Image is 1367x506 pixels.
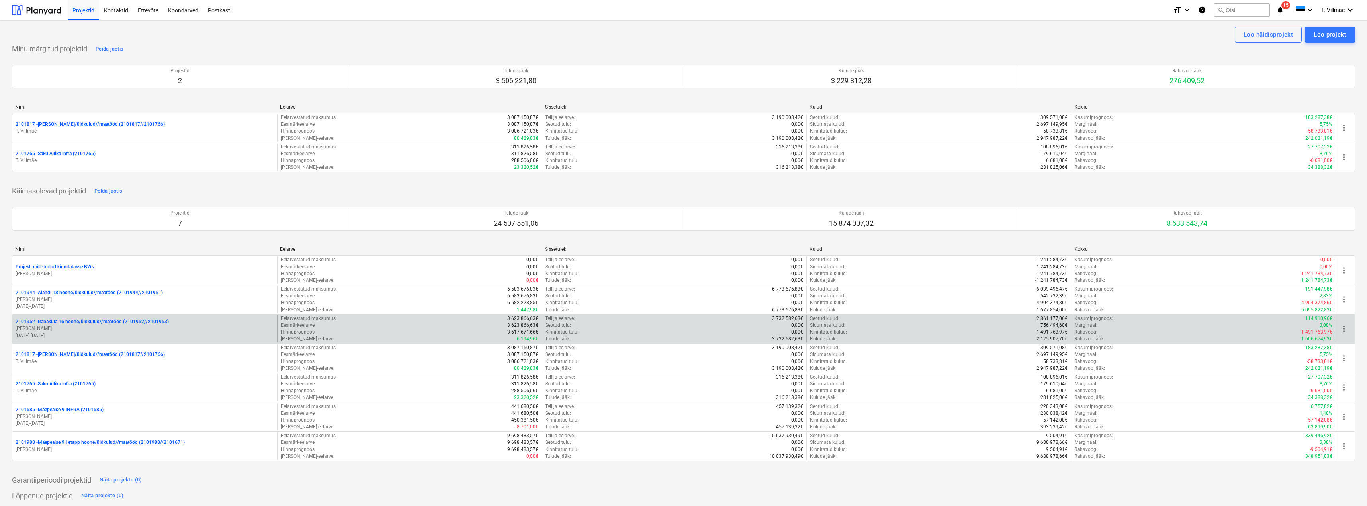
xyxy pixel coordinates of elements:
[1035,277,1068,284] p: -1 241 784,73€
[526,270,538,277] p: 0,00€
[810,299,847,306] p: Kinnitatud kulud :
[507,121,538,128] p: 3 087 150,87€
[281,365,334,372] p: [PERSON_NAME]-eelarve :
[16,387,274,394] p: T. Villmäe
[1074,104,1333,110] div: Kokku
[545,157,579,164] p: Kinnitatud tulu :
[810,157,847,164] p: Kinnitatud kulud :
[281,336,334,342] p: [PERSON_NAME]-eelarve :
[281,358,316,365] p: Hinnaprognoos :
[545,135,571,142] p: Tulude jääk :
[1314,29,1346,40] div: Loo projekt
[16,289,163,296] p: 2101944 - Aiandi 18 hoone/üldkulud//maatööd (2101944//2101951)
[494,210,538,217] p: Tulude jääk
[1320,121,1332,128] p: 5,75%
[1074,256,1113,263] p: Kasumiprognoos :
[810,329,847,336] p: Kinnitatud kulud :
[16,303,274,310] p: [DATE] - [DATE]
[514,135,538,142] p: 80 429,83€
[96,45,123,54] div: Peida jaotis
[281,351,316,358] p: Eesmärkeelarve :
[526,256,538,263] p: 0,00€
[810,114,839,121] p: Seotud kulud :
[791,121,803,128] p: 0,00€
[1074,358,1097,365] p: Rahavoog :
[281,256,337,263] p: Eelarvestatud maksumus :
[1320,150,1332,157] p: 8,76%
[810,121,845,128] p: Sidumata kulud :
[1074,351,1097,358] p: Marginaal :
[545,365,571,372] p: Tulude jääk :
[170,219,190,228] p: 7
[1036,121,1068,128] p: 2 697 149,95€
[1307,128,1332,135] p: -58 733,81€
[1074,365,1105,372] p: Rahavoo jääk :
[1074,286,1113,293] p: Kasumiprognoos :
[772,114,803,121] p: 3 190 008,42€
[545,329,579,336] p: Kinnitatud tulu :
[507,128,538,135] p: 3 006 721,03€
[281,277,334,284] p: [PERSON_NAME]-eelarve :
[776,144,803,150] p: 316 213,38€
[507,329,538,336] p: 3 617 671,66€
[831,68,872,74] p: Kulude jääk
[514,164,538,171] p: 23 320,52€
[810,135,837,142] p: Kulude jääk :
[1339,295,1349,304] span: more_vert
[810,307,837,313] p: Kulude jääk :
[281,286,337,293] p: Eelarvestatud maksumus :
[1040,164,1068,171] p: 281 825,06€
[170,210,190,217] p: Projektid
[1074,307,1105,313] p: Rahavoo jääk :
[16,420,274,427] p: [DATE] - [DATE]
[1036,270,1068,277] p: 1 241 784,73€
[545,121,571,128] p: Seotud tulu :
[1308,374,1332,381] p: 27 707,32€
[507,293,538,299] p: 6 583 676,83€
[507,286,538,293] p: 6 583 676,83€
[545,277,571,284] p: Tulude jääk :
[511,381,538,387] p: 311 826,58€
[1301,307,1332,313] p: 5 095 822,83€
[1036,365,1068,372] p: 2 947 987,22€
[16,413,274,420] p: [PERSON_NAME]
[1040,293,1068,299] p: 542 732,39€
[1305,344,1332,351] p: 183 287,38€
[517,307,538,313] p: 1 447,98€
[1198,5,1206,15] i: Abikeskus
[92,185,124,197] button: Peida jaotis
[1074,150,1097,157] p: Marginaal :
[507,315,538,322] p: 3 623 866,63€
[1036,329,1068,336] p: 1 491 763,97€
[545,256,575,263] p: Tellija eelarve :
[280,246,538,252] div: Eelarve
[545,336,571,342] p: Tulude jääk :
[791,128,803,135] p: 0,00€
[810,164,837,171] p: Kulude jääk :
[281,164,334,171] p: [PERSON_NAME]-eelarve :
[829,219,874,228] p: 15 874 007,32
[81,491,124,500] div: Näita projekte (0)
[1244,29,1293,40] div: Loo näidisprojekt
[281,344,337,351] p: Eelarvestatud maksumus :
[545,344,575,351] p: Tellija eelarve :
[545,381,571,387] p: Seotud tulu :
[1301,336,1332,342] p: 1 606 674,93€
[545,315,575,322] p: Tellija eelarve :
[1182,5,1192,15] i: keyboard_arrow_down
[1074,322,1097,329] p: Marginaal :
[1276,5,1284,15] i: notifications
[526,277,538,284] p: 0,00€
[810,144,839,150] p: Seotud kulud :
[16,121,165,128] p: 2101817 - [PERSON_NAME]/üldkulud//maatööd (2101817//2101766)
[810,374,839,381] p: Seotud kulud :
[772,307,803,313] p: 6 773 676,83€
[94,43,125,55] button: Peida jaotis
[281,157,316,164] p: Hinnaprognoos :
[16,128,274,135] p: T. Villmäe
[1310,157,1332,164] p: -6 681,00€
[15,104,274,110] div: Nimi
[1074,128,1097,135] p: Rahavoog :
[16,351,165,358] p: 2101817 - [PERSON_NAME]/üldkulud//maatööd (2101817//2101766)
[829,210,874,217] p: Kulude jääk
